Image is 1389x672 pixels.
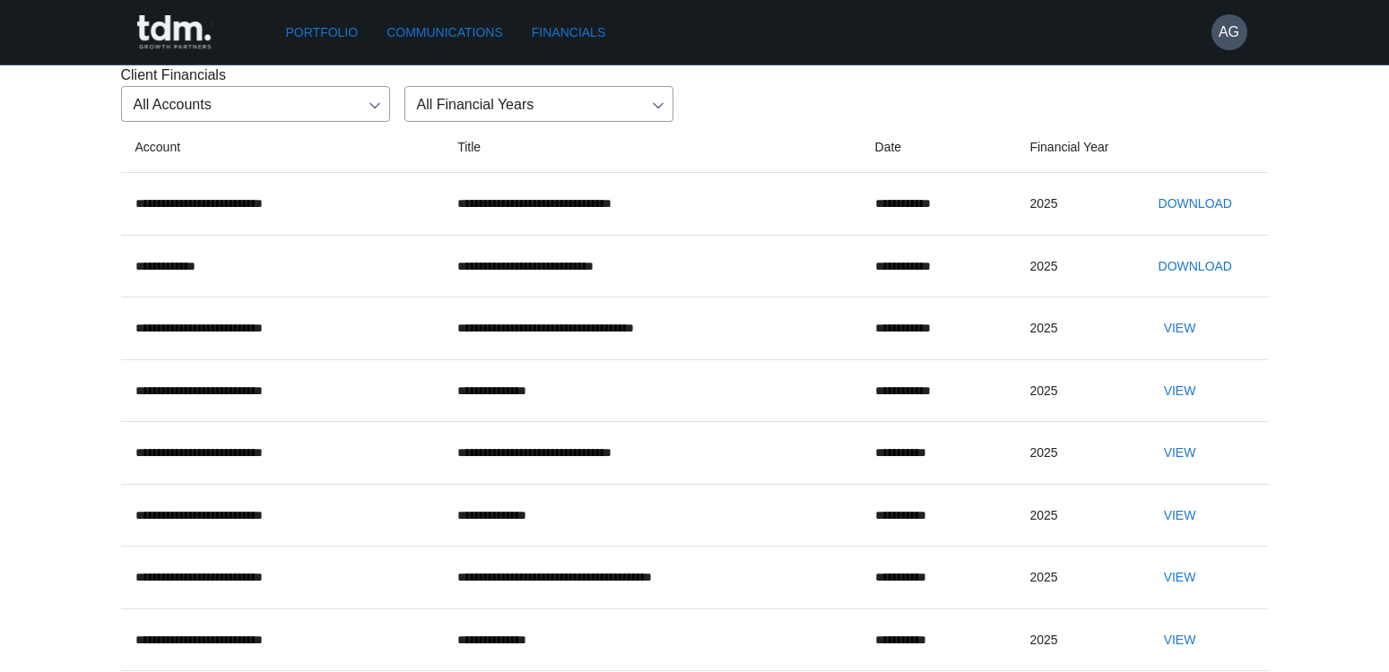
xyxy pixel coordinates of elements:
[1211,14,1247,50] button: AG
[1015,173,1136,236] td: 2025
[1015,235,1136,297] td: 2025
[1151,187,1239,220] button: Download
[279,16,366,49] a: Portfolio
[1151,436,1209,470] button: View
[121,122,444,173] th: Account
[1015,422,1136,485] td: 2025
[379,16,510,49] a: Communications
[1015,484,1136,547] td: 2025
[121,65,1269,86] p: Client Financials
[1015,122,1136,173] th: Financial Year
[1151,375,1209,408] button: View
[1219,22,1239,43] h6: AG
[861,122,1016,173] th: Date
[1015,297,1136,360] td: 2025
[1151,312,1209,345] button: View
[121,86,390,122] div: All Accounts
[1015,547,1136,609] td: 2025
[1151,499,1209,532] button: View
[1151,250,1239,283] button: Download
[525,16,612,49] a: Financials
[1015,359,1136,422] td: 2025
[404,86,673,122] div: All Financial Years
[1151,624,1209,657] button: View
[443,122,860,173] th: Title
[1151,561,1209,594] button: View
[1015,608,1136,671] td: 2025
